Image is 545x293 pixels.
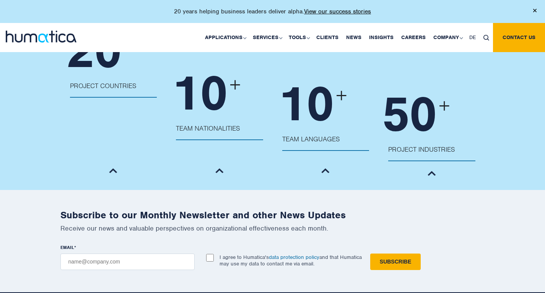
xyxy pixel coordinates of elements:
[70,82,157,98] p: Project Countries
[365,23,397,52] a: Insights
[215,168,223,173] img: member-down-arrow.png
[176,124,263,140] p: Team Nationalities
[469,34,476,41] span: DE
[465,23,480,52] a: DE
[439,94,450,119] span: +
[124,30,135,55] span: +
[60,244,74,250] span: EMAIL
[278,74,334,133] span: 10
[397,23,429,52] a: Careers
[322,168,330,173] img: member-down-arrow.png
[269,254,319,260] a: data protection policy
[6,31,76,43] img: logo
[370,254,421,270] input: Subscribe
[342,23,365,52] a: News
[60,209,485,221] h2: Subscribe to our Monthly Newsletter and other News Updates
[249,23,285,52] a: Services
[174,8,371,15] p: 20 years helping business leaders deliver alpha.
[60,254,195,270] input: name@company.com
[282,135,369,151] p: Team Languages
[60,224,485,232] p: Receive our news and valuable perspectives on organizational effectiveness each month.
[429,23,465,52] a: Company
[285,23,312,52] a: Tools
[428,171,436,176] img: member-down-arrow.png
[220,254,362,267] p: I agree to Humatica's and that Humatica may use my data to contact me via email.
[304,8,371,15] a: View our success stories
[206,254,214,262] input: I agree to Humatica'sdata protection policyand that Humatica may use my data to contact me via em...
[336,83,347,108] span: +
[493,23,545,52] a: Contact us
[483,35,489,41] img: search_icon
[388,145,475,161] p: Project Industries
[312,23,342,52] a: Clients
[172,63,228,123] span: 10
[381,84,437,144] span: 50
[109,168,117,173] img: member-down-arrow.png
[201,23,249,52] a: Applications
[230,73,241,98] span: +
